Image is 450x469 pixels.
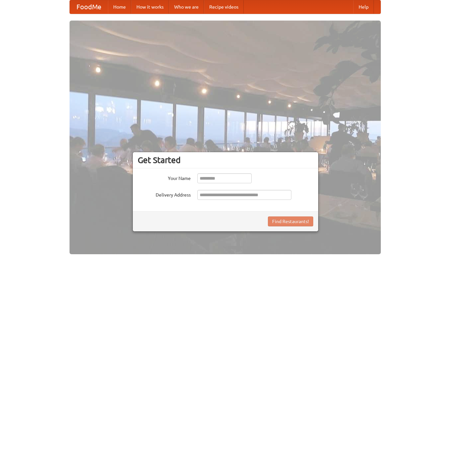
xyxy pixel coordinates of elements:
[138,190,191,198] label: Delivery Address
[70,0,108,14] a: FoodMe
[131,0,169,14] a: How it works
[138,155,313,165] h3: Get Started
[169,0,204,14] a: Who we are
[204,0,244,14] a: Recipe videos
[353,0,374,14] a: Help
[138,173,191,182] label: Your Name
[268,216,313,226] button: Find Restaurants!
[108,0,131,14] a: Home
